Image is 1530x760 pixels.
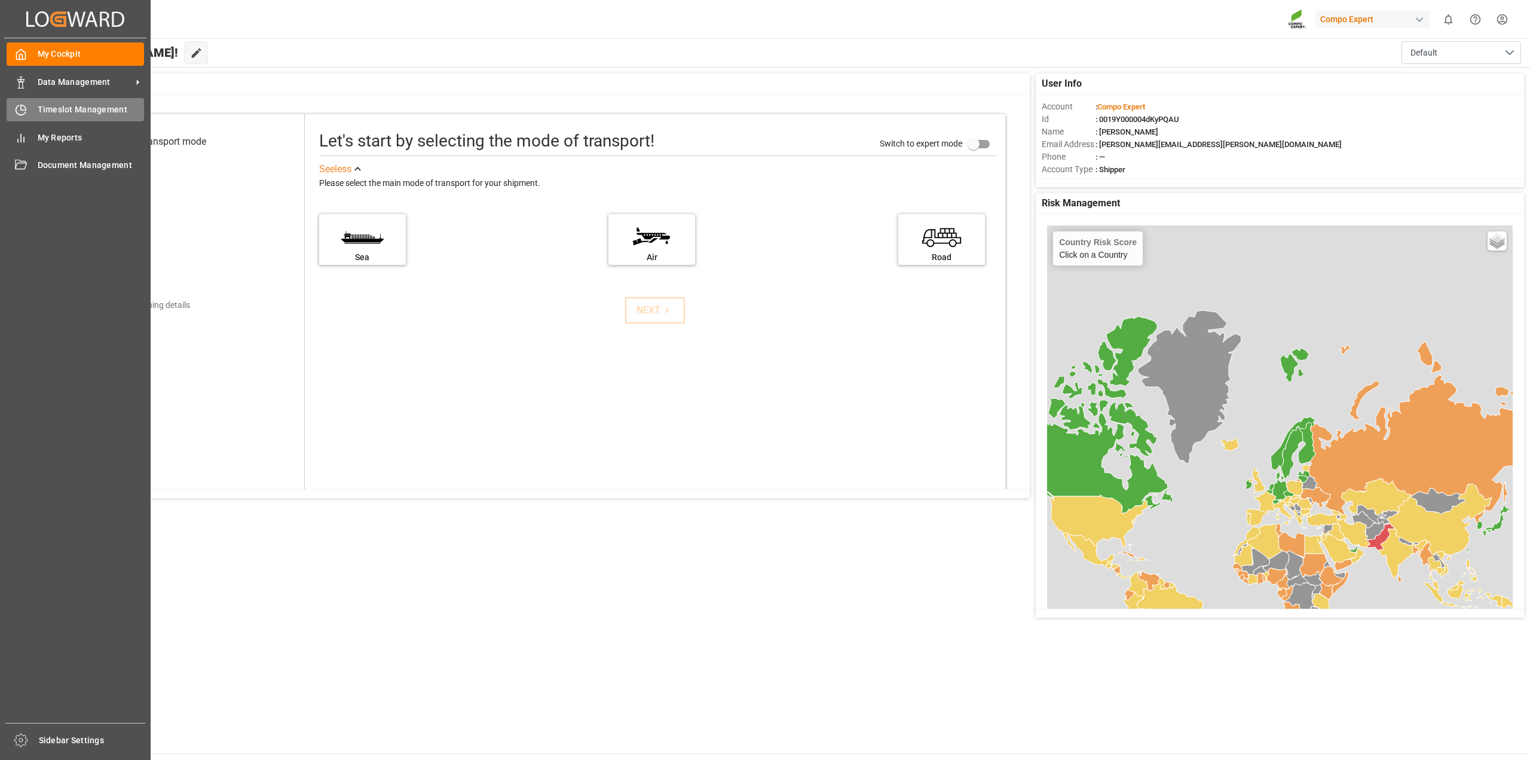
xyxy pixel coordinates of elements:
div: See less [319,162,351,176]
span: Document Management [38,159,145,172]
span: Phone [1042,151,1096,163]
span: : Shipper [1096,165,1125,174]
div: Please select the main mode of transport for your shipment. [319,176,997,191]
span: Switch to expert mode [880,139,962,148]
div: Click on a Country [1059,237,1137,260]
div: NEXT [637,303,673,318]
img: Screenshot%202023-09-29%20at%2010.02.21.png_1712312052.png [1288,9,1307,30]
div: Sea [325,251,400,264]
div: Air [614,251,689,264]
span: Name [1042,126,1096,138]
span: Id [1042,113,1096,126]
span: Risk Management [1042,196,1120,210]
button: show 0 new notifications [1435,6,1462,33]
span: Account [1042,100,1096,113]
div: Compo Expert [1315,11,1430,28]
button: NEXT [625,297,685,323]
span: : [1096,102,1145,111]
h4: Country Risk Score [1059,237,1137,247]
span: Compo Expert [1097,102,1145,111]
div: Add shipping details [115,299,190,312]
div: Road [904,251,979,264]
span: My Reports [38,132,145,144]
span: : [PERSON_NAME][EMAIL_ADDRESS][PERSON_NAME][DOMAIN_NAME] [1096,140,1342,149]
button: Help Center [1462,6,1489,33]
span: : 0019Y000004dKyPQAU [1096,115,1179,124]
span: Timeslot Management [38,103,145,116]
span: My Cockpit [38,48,145,60]
span: Default [1410,47,1437,59]
a: Timeslot Management [7,98,144,121]
button: open menu [1402,41,1521,64]
span: : — [1096,152,1105,161]
a: Document Management [7,154,144,177]
span: User Info [1042,77,1082,91]
span: Email Address [1042,138,1096,151]
a: My Cockpit [7,42,144,66]
a: Layers [1488,231,1507,251]
div: Select transport mode [114,135,206,149]
span: Sidebar Settings [39,734,146,747]
button: Compo Expert [1315,8,1435,30]
span: : [PERSON_NAME] [1096,127,1158,136]
div: Let's start by selecting the mode of transport! [319,129,654,154]
span: Data Management [38,76,132,88]
a: My Reports [7,126,144,149]
span: Account Type [1042,163,1096,176]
